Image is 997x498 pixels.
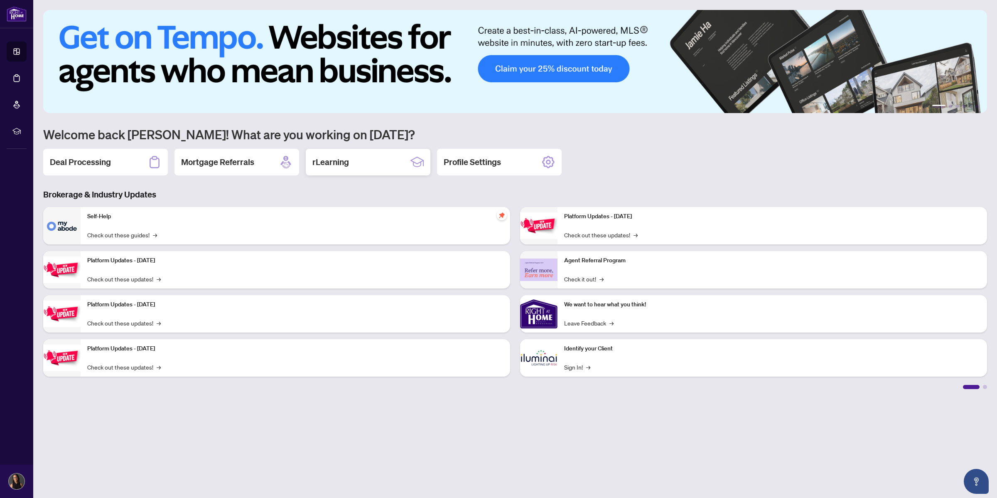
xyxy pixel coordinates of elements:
p: Agent Referral Program [564,256,980,265]
span: → [586,362,590,372]
button: 2 [949,105,952,108]
button: 6 [975,105,979,108]
p: Platform Updates - [DATE] [564,212,980,221]
h2: Profile Settings [444,156,501,168]
img: Slide 0 [43,10,987,113]
h1: Welcome back [PERSON_NAME]! What are you working on [DATE]? [43,126,987,142]
img: Identify your Client [520,339,557,377]
p: We want to hear what you think! [564,300,980,309]
img: Profile Icon [9,473,25,489]
img: Platform Updates - July 21, 2025 [43,301,81,327]
span: → [153,230,157,239]
a: Leave Feedback→ [564,318,614,328]
img: Platform Updates - June 23, 2025 [520,212,557,239]
img: Self-Help [43,207,81,244]
a: Sign In!→ [564,362,590,372]
img: logo [7,6,27,22]
a: Check out these updates!→ [87,274,161,284]
span: → [634,230,638,239]
button: 1 [932,105,945,108]
p: Platform Updates - [DATE] [87,256,503,265]
span: → [599,274,604,284]
a: Check it out!→ [564,274,604,284]
p: Self-Help [87,212,503,221]
button: 5 [969,105,972,108]
img: Agent Referral Program [520,259,557,281]
a: Check out these updates!→ [564,230,638,239]
span: → [157,362,161,372]
p: Identify your Client [564,344,980,353]
img: Platform Updates - July 8, 2025 [43,345,81,371]
h2: Deal Processing [50,156,111,168]
h3: Brokerage & Industry Updates [43,189,987,200]
button: 4 [962,105,965,108]
img: Platform Updates - September 16, 2025 [43,256,81,283]
a: Check out these updates!→ [87,362,161,372]
span: → [157,274,161,284]
h2: Mortgage Referrals [181,156,254,168]
img: We want to hear what you think! [520,295,557,333]
button: Open asap [964,469,989,494]
a: Check out these guides!→ [87,230,157,239]
span: → [609,318,614,328]
span: pushpin [497,210,507,220]
p: Platform Updates - [DATE] [87,300,503,309]
p: Platform Updates - [DATE] [87,344,503,353]
a: Check out these updates!→ [87,318,161,328]
span: → [157,318,161,328]
button: 3 [955,105,959,108]
h2: rLearning [312,156,349,168]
